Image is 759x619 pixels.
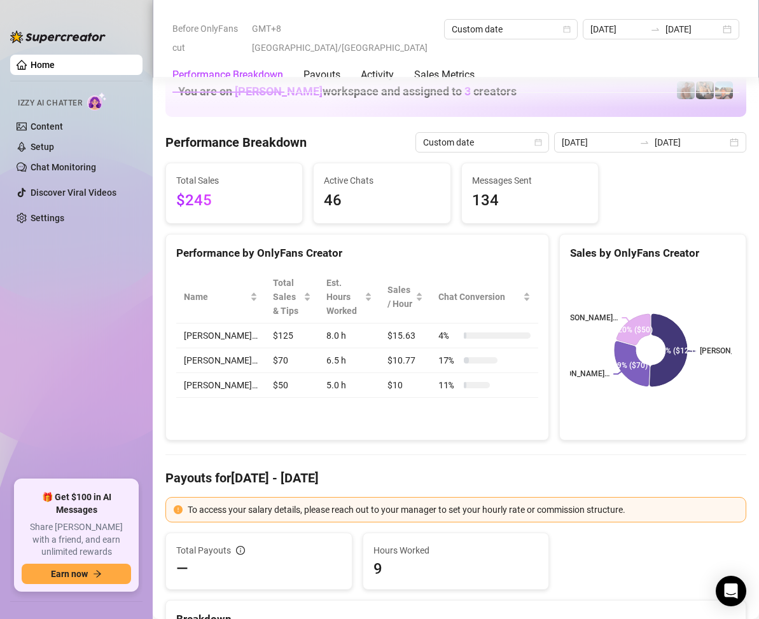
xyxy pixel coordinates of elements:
[639,137,650,147] span: to
[361,67,394,83] div: Activity
[570,245,735,262] div: Sales by OnlyFans Creator
[31,121,63,132] a: Content
[319,323,379,348] td: 8.0 h
[665,22,720,36] input: End date
[546,370,609,379] text: [PERSON_NAME]…
[472,189,588,213] span: 134
[176,189,292,213] span: $245
[22,491,131,516] span: 🎁 Get $100 in AI Messages
[562,135,634,149] input: Start date
[326,276,361,318] div: Est. Hours Worked
[176,173,292,187] span: Total Sales
[176,348,265,373] td: [PERSON_NAME]…
[31,60,55,70] a: Home
[534,139,542,146] span: calendar
[563,25,571,33] span: calendar
[265,323,319,348] td: $125
[431,271,538,323] th: Chat Conversion
[31,187,116,198] a: Discover Viral Videos
[380,271,431,323] th: Sales / Hour
[716,576,746,606] div: Open Intercom Messenger
[438,329,459,343] span: 4 %
[265,373,319,398] td: $50
[10,31,106,43] img: logo-BBDzfeDw.svg
[380,348,431,373] td: $10.77
[174,505,183,514] span: exclamation-circle
[324,173,440,187] span: Active Chats
[176,245,538,262] div: Performance by OnlyFans Creator
[176,373,265,398] td: [PERSON_NAME]…
[423,133,541,152] span: Custom date
[22,564,131,584] button: Earn nowarrow-right
[87,92,107,111] img: AI Chatter
[31,142,54,152] a: Setup
[236,546,245,555] span: info-circle
[387,283,414,311] span: Sales / Hour
[639,137,650,147] span: swap-right
[273,276,301,318] span: Total Sales & Tips
[472,173,588,187] span: Messages Sent
[319,373,379,398] td: 5.0 h
[31,213,64,223] a: Settings
[650,24,660,34] span: swap-right
[165,469,746,487] h4: Payouts for [DATE] - [DATE]
[324,189,440,213] span: 46
[188,503,738,517] div: To access your salary details, please reach out to your manager to set your hourly rate or commis...
[172,19,244,57] span: Before OnlyFans cut
[438,353,459,367] span: 17 %
[380,373,431,398] td: $10
[176,271,265,323] th: Name
[176,543,231,557] span: Total Payouts
[265,271,319,323] th: Total Sales & Tips
[655,135,727,149] input: End date
[184,290,247,304] span: Name
[172,67,283,83] div: Performance Breakdown
[22,521,131,559] span: Share [PERSON_NAME] with a friend, and earn unlimited rewards
[438,290,520,304] span: Chat Conversion
[176,323,265,348] td: [PERSON_NAME]…
[452,20,570,39] span: Custom date
[303,67,340,83] div: Payouts
[438,378,459,392] span: 11 %
[93,569,102,578] span: arrow-right
[252,19,436,57] span: GMT+8 [GEOGRAPHIC_DATA]/[GEOGRAPHIC_DATA]
[414,67,475,83] div: Sales Metrics
[51,569,88,579] span: Earn now
[31,162,96,172] a: Chat Monitoring
[590,22,645,36] input: Start date
[176,559,188,579] span: —
[319,348,379,373] td: 6.5 h
[165,133,307,151] h4: Performance Breakdown
[555,313,618,322] text: [PERSON_NAME]…
[373,543,539,557] span: Hours Worked
[18,97,82,109] span: Izzy AI Chatter
[650,24,660,34] span: to
[380,323,431,348] td: $15.63
[373,559,539,579] span: 9
[265,348,319,373] td: $70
